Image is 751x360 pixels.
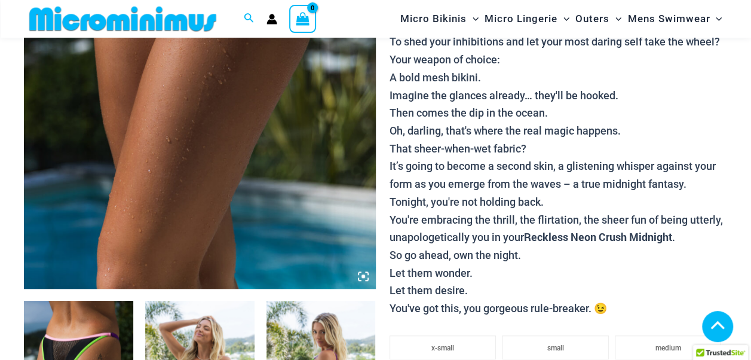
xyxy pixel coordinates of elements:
[482,4,572,34] a: Micro LingerieMenu ToggleMenu Toggle
[502,335,608,359] li: small
[397,4,482,34] a: Micro BikinisMenu ToggleMenu Toggle
[572,4,624,34] a: OutersMenu ToggleMenu Toggle
[524,230,672,244] b: Reckless Neon Crush Midnight
[557,4,569,34] span: Menu Toggle
[289,5,317,32] a: View Shopping Cart, empty
[400,4,467,34] span: Micro Bikinis
[615,335,721,359] li: medium
[609,4,621,34] span: Menu Toggle
[266,14,277,25] a: Account icon link
[575,4,609,34] span: Outers
[467,4,479,34] span: Menu Toggle
[655,344,681,352] span: medium
[390,335,496,359] li: x-small
[431,344,454,352] span: x-small
[390,16,727,318] p: Ready for a little midnight mischief? 😏 To shed your inhibitions and let your most daring self ta...
[710,4,722,34] span: Menu Toggle
[396,2,727,36] nav: Site Navigation
[627,4,710,34] span: Mens Swimwear
[624,4,725,34] a: Mens SwimwearMenu ToggleMenu Toggle
[24,5,221,32] img: MM SHOP LOGO FLAT
[244,11,255,26] a: Search icon link
[547,344,564,352] span: small
[485,4,557,34] span: Micro Lingerie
